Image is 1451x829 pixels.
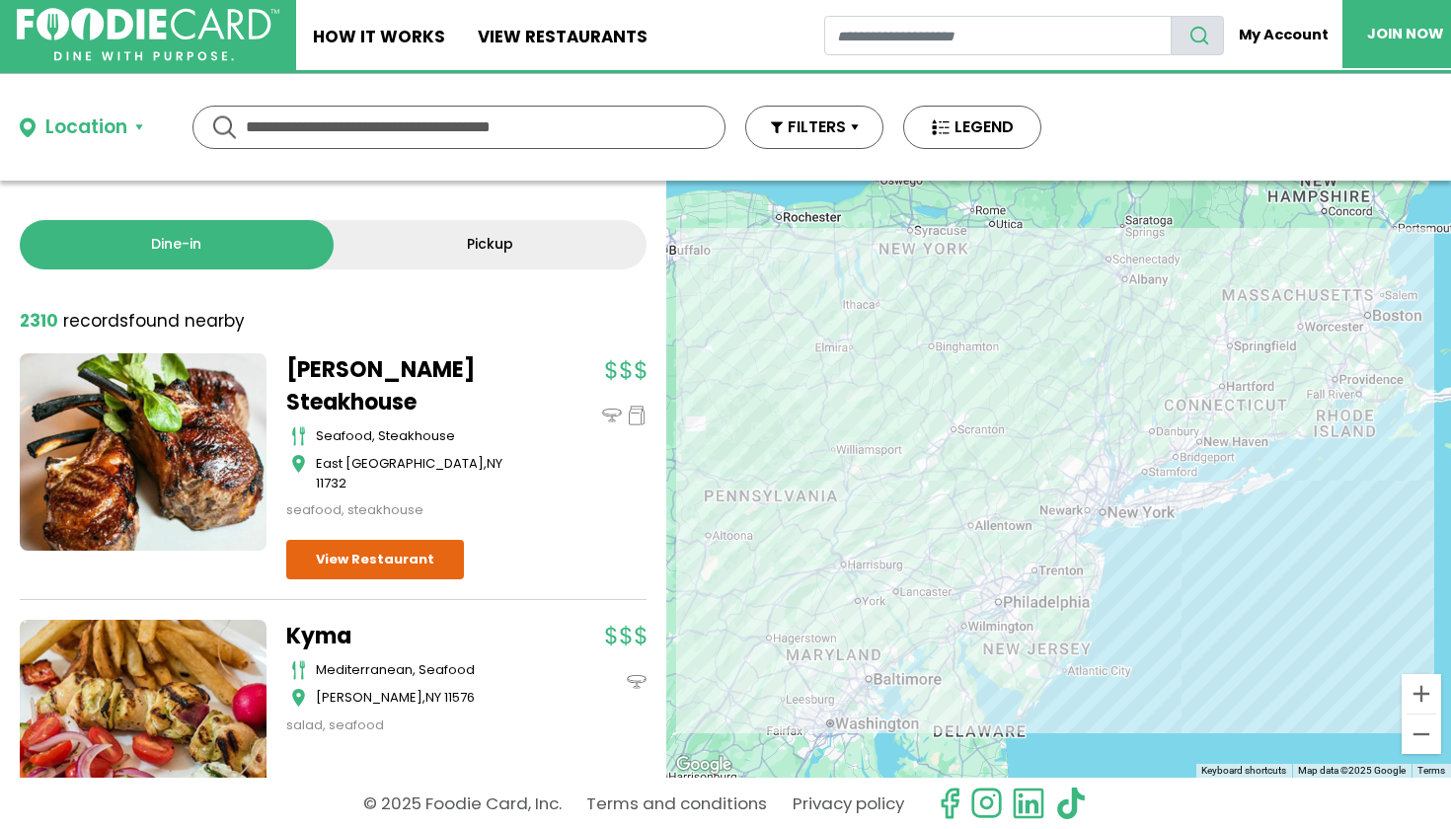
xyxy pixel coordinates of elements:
[745,106,883,149] button: FILTERS
[1417,765,1445,776] a: Terms
[933,787,966,820] svg: check us out on facebook
[291,688,306,708] img: map_icon.svg
[286,620,533,652] a: Kyma
[1171,16,1224,55] button: search
[316,688,533,708] div: ,
[824,16,1172,55] input: restaurant search
[627,406,647,425] img: pickup_icon.svg
[1402,715,1441,754] button: Zoom out
[17,8,279,61] img: FoodieCard; Eat, Drink, Save, Donate
[286,500,533,520] div: seafood, steakhouse
[425,688,441,707] span: NY
[316,454,484,473] span: East [GEOGRAPHIC_DATA]
[586,787,767,821] a: Terms and conditions
[671,752,736,778] a: Open this area in Google Maps (opens a new window)
[1224,16,1342,54] a: My Account
[20,220,334,269] a: Dine-in
[316,688,422,707] span: [PERSON_NAME]
[363,787,562,821] p: © 2025 Foodie Card, Inc.
[316,474,346,492] span: 11732
[45,113,127,142] div: Location
[20,309,245,335] div: found nearby
[1402,674,1441,714] button: Zoom in
[1054,787,1088,820] img: tiktok.svg
[291,660,306,680] img: cutlery_icon.svg
[286,540,464,579] a: View Restaurant
[286,716,533,735] div: salad, seafood
[286,353,533,418] a: [PERSON_NAME] Steakhouse
[63,309,128,333] span: records
[291,454,306,474] img: map_icon.svg
[487,454,502,473] span: NY
[671,752,736,778] img: Google
[316,454,533,492] div: ,
[793,787,904,821] a: Privacy policy
[627,672,647,692] img: dinein_icon.svg
[316,660,533,680] div: mediterranean, seafood
[903,106,1041,149] button: LEGEND
[602,406,622,425] img: dinein_icon.svg
[1012,787,1045,820] img: linkedin.svg
[316,426,533,446] div: seafood, steakhouse
[1298,765,1406,776] span: Map data ©2025 Google
[334,220,648,269] a: Pickup
[20,309,58,333] strong: 2310
[1201,764,1286,778] button: Keyboard shortcuts
[444,688,475,707] span: 11576
[20,113,143,142] button: Location
[291,426,306,446] img: cutlery_icon.svg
